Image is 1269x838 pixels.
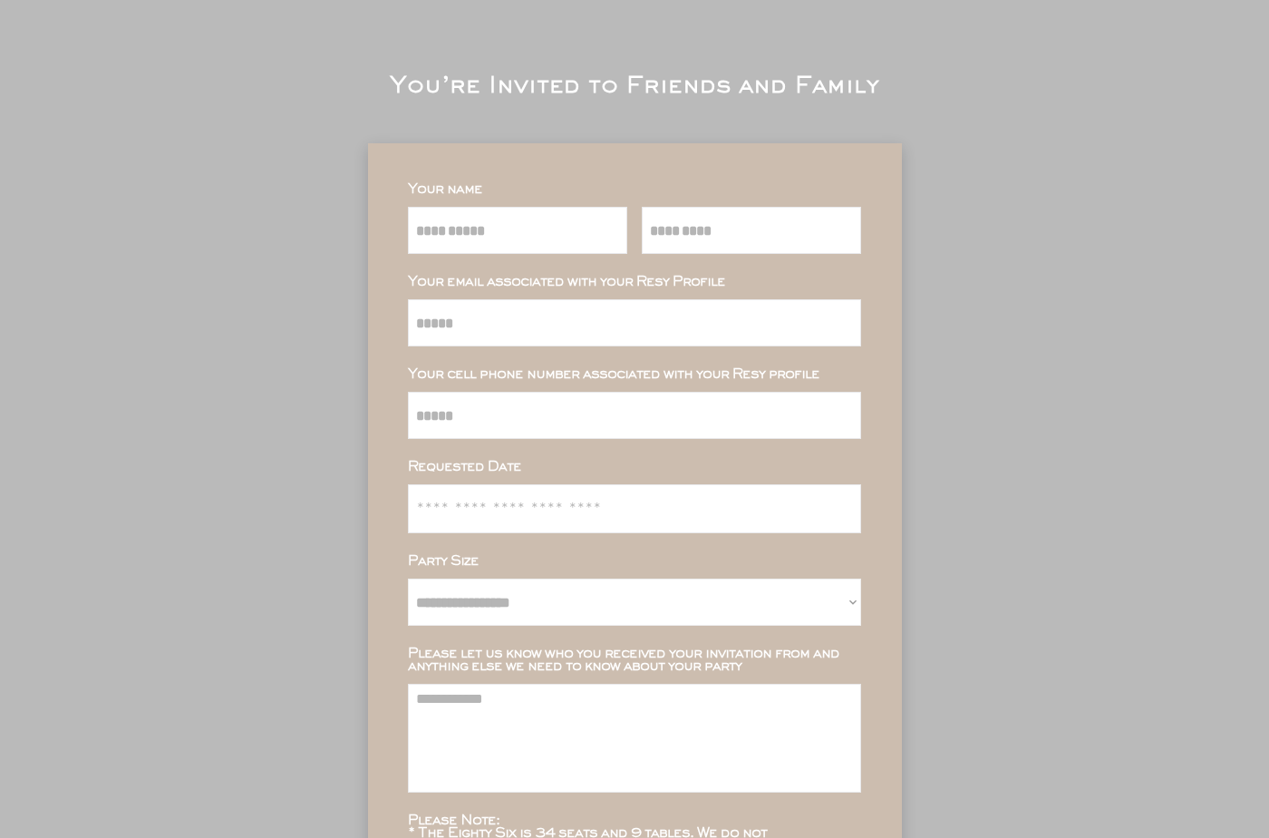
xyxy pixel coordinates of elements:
div: Your email associated with your Resy Profile [408,276,861,288]
div: Please let us know who you received your invitation from and anything else we need to know about ... [408,648,861,673]
div: Your name [408,183,861,196]
div: Requested Date [408,461,861,473]
div: Party Size [408,555,861,568]
div: You’re Invited to Friends and Family [390,76,879,98]
div: Your cell phone number associated with your Resy profile [408,368,861,381]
